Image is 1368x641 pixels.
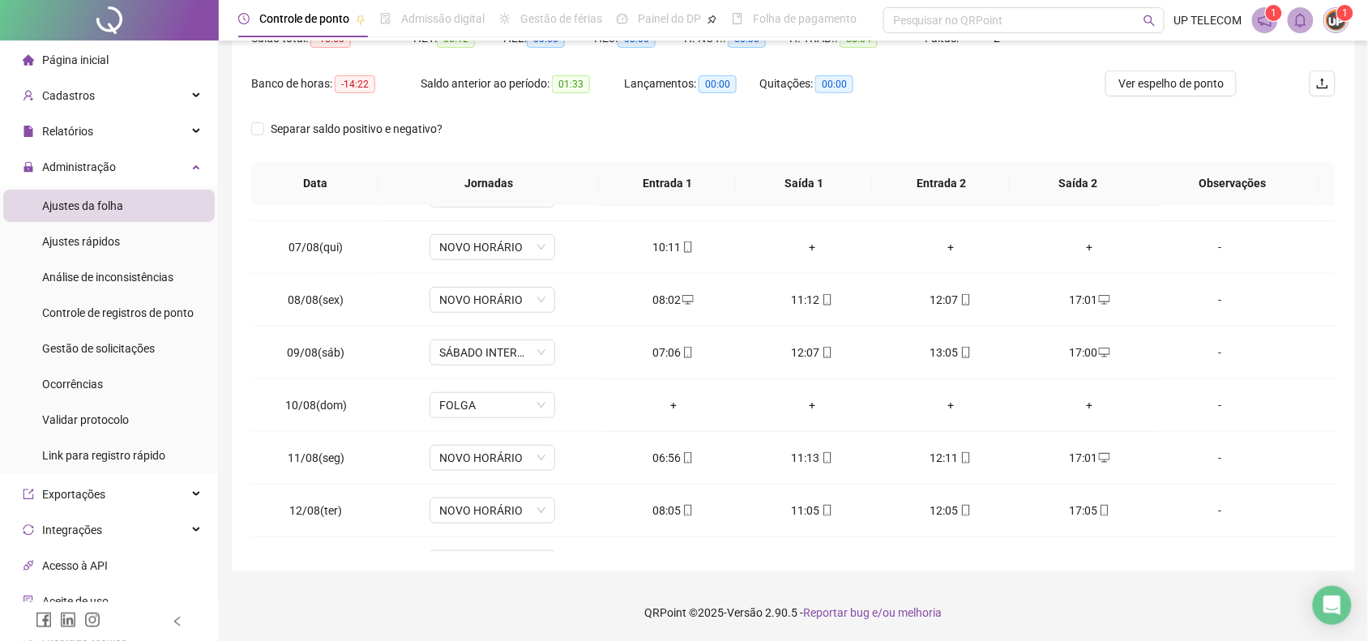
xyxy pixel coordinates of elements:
[1118,75,1224,92] span: Ver espelho de ponto
[1033,238,1146,256] div: +
[756,396,869,414] div: +
[36,612,52,628] span: facebook
[728,606,763,619] span: Versão
[756,238,869,256] div: +
[1097,452,1110,464] span: desktop
[1146,161,1320,206] th: Observações
[288,451,344,464] span: 11/08(seg)
[959,452,972,464] span: mobile
[251,161,378,206] th: Data
[1324,8,1349,32] img: 3892
[617,344,729,361] div: 07:06
[1033,291,1146,309] div: 17:01
[380,13,391,24] span: file-done
[895,238,1007,256] div: +
[285,399,347,412] span: 10/08(dom)
[681,347,694,358] span: mobile
[736,161,873,206] th: Saída 1
[1105,71,1237,96] button: Ver espelho de ponto
[617,238,729,256] div: 10:11
[42,488,105,501] span: Exportações
[23,90,34,101] span: user-add
[1097,347,1110,358] span: desktop
[42,595,109,608] span: Aceite de uso
[1010,161,1147,206] th: Saída 2
[42,235,120,248] span: Ajustes rápidos
[378,161,599,206] th: Jornadas
[401,12,485,25] span: Admissão digital
[439,235,545,259] span: NOVO HORÁRIO
[1293,13,1308,28] span: bell
[1172,344,1268,361] div: -
[520,12,602,25] span: Gestão de férias
[439,551,545,575] span: NOVO HORÁRIO
[1144,15,1156,27] span: search
[439,393,545,417] span: FOLGA
[1258,13,1272,28] span: notification
[959,347,972,358] span: mobile
[895,502,1007,519] div: 12:05
[1097,505,1110,516] span: mobile
[23,126,34,137] span: file
[23,489,34,500] span: export
[1266,5,1282,21] sup: 1
[23,560,34,571] span: api
[219,584,1368,641] footer: QRPoint © 2025 - 2.90.5 -
[732,13,743,24] span: book
[681,452,694,464] span: mobile
[60,612,76,628] span: linkedin
[753,12,857,25] span: Folha de pagamento
[439,340,545,365] span: SÁBADO INTERMITENTE
[42,449,165,462] span: Link para registro rápido
[756,502,869,519] div: 11:05
[23,596,34,607] span: audit
[1033,502,1146,519] div: 17:05
[1172,291,1268,309] div: -
[895,344,1007,361] div: 13:05
[756,291,869,309] div: 11:12
[1172,449,1268,467] div: -
[681,241,694,253] span: mobile
[42,53,109,66] span: Página inicial
[756,449,869,467] div: 11:13
[599,161,736,206] th: Entrada 1
[439,498,545,523] span: NOVO HORÁRIO
[84,612,100,628] span: instagram
[617,291,729,309] div: 08:02
[1172,238,1268,256] div: -
[1172,502,1268,519] div: -
[499,13,511,24] span: sun
[1316,77,1329,90] span: upload
[421,75,624,93] div: Saldo anterior ao período:
[42,342,155,355] span: Gestão de solicitações
[42,306,194,319] span: Controle de registros de ponto
[624,75,759,93] div: Lançamentos:
[617,396,729,414] div: +
[681,505,694,516] span: mobile
[895,291,1007,309] div: 12:07
[42,271,173,284] span: Análise de inconsistências
[820,505,833,516] span: mobile
[287,346,344,359] span: 09/08(sáb)
[42,89,95,102] span: Cadastros
[959,294,972,306] span: mobile
[356,15,366,24] span: pushpin
[335,75,375,93] span: -14:22
[1271,7,1276,19] span: 1
[804,606,943,619] span: Reportar bug e/ou melhoria
[23,161,34,173] span: lock
[895,396,1007,414] div: +
[552,75,590,93] span: 01:33
[1172,396,1268,414] div: -
[820,294,833,306] span: mobile
[259,12,349,25] span: Controle de ponto
[251,75,421,93] div: Banco de horas:
[42,523,102,536] span: Integrações
[289,504,342,517] span: 12/08(ter)
[42,199,123,212] span: Ajustes da folha
[42,559,108,572] span: Acesso à API
[288,293,344,306] span: 08/08(sex)
[1033,449,1146,467] div: 17:01
[1174,11,1242,29] span: UP TELECOM
[238,13,250,24] span: clock-circle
